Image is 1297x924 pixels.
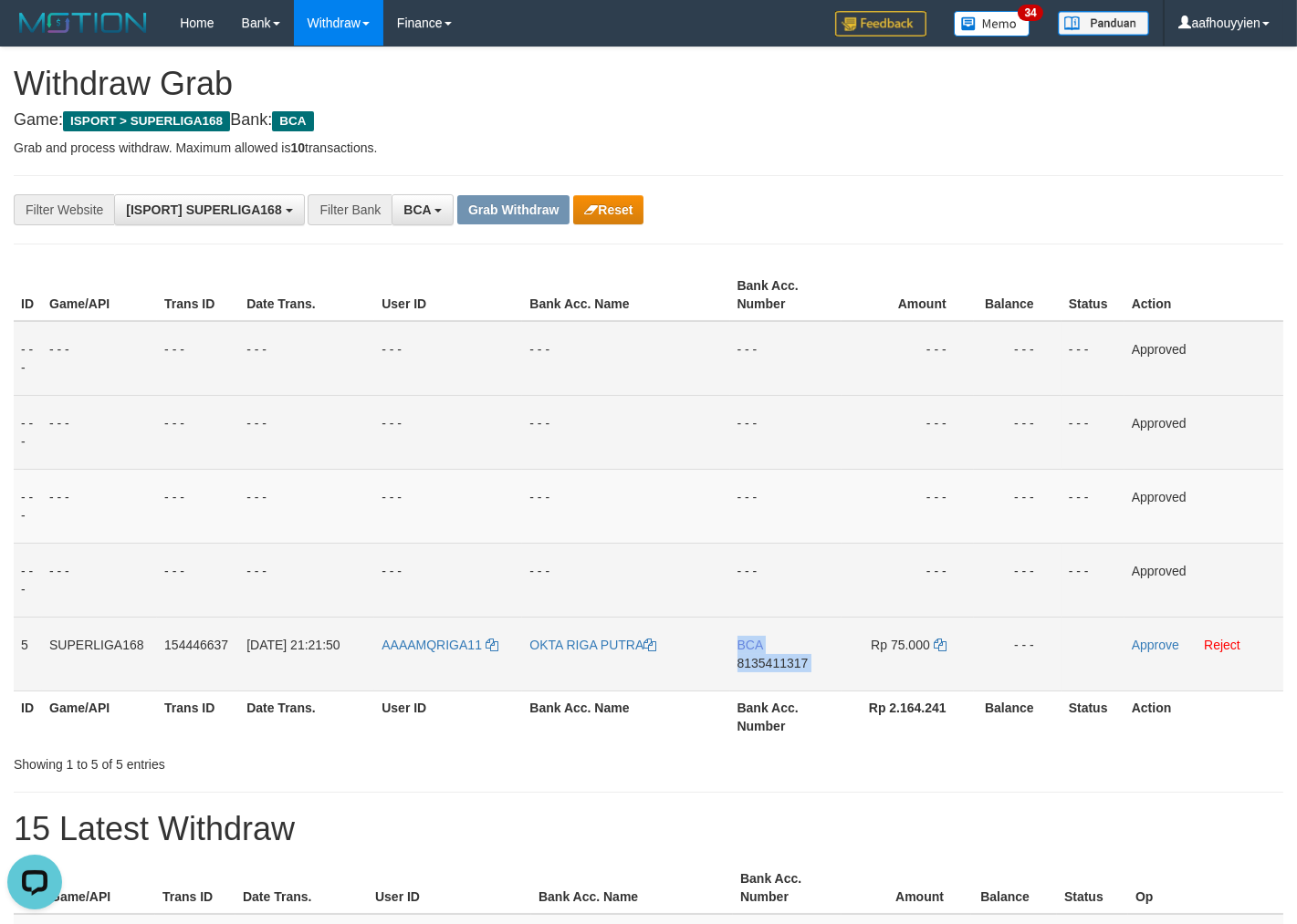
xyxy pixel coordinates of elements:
td: - - - [42,321,157,396]
td: - - - [974,321,1062,396]
th: Trans ID [157,690,239,742]
img: Button%20Memo.svg [954,11,1030,36]
td: - - - [374,543,522,617]
td: - - - [730,469,842,543]
button: Reset [573,195,643,224]
div: Showing 1 to 5 of 5 entries [14,748,527,773]
td: Approved [1124,469,1283,543]
td: - - - [974,469,1062,543]
td: - - - [842,321,974,396]
td: - - - [1062,395,1124,469]
td: - - - [522,469,729,543]
td: - - - [1062,321,1124,396]
span: AAAAMQRIGA11 [382,638,482,652]
th: Date Trans. [239,269,374,321]
td: - - - [522,395,729,469]
td: - - - [42,543,157,617]
p: Grab and process withdraw. Maximum allowed is transactions. [14,139,1283,157]
td: - - - [730,543,842,617]
th: Status [1062,690,1124,742]
th: ID [14,690,42,742]
img: Feedback.jpg [835,11,926,36]
th: User ID [374,269,522,321]
th: Action [1124,269,1283,321]
th: Game/API [43,862,155,914]
th: Balance [974,269,1062,321]
td: - - - [842,469,974,543]
td: - - - [1062,469,1124,543]
th: Trans ID [155,862,235,914]
td: - - - [14,469,42,543]
span: 34 [1018,5,1042,21]
td: SUPERLIGA168 [42,617,157,690]
span: [ISPORT] SUPERLIGA168 [126,202,281,217]
td: - - - [974,543,1062,617]
td: 5 [14,617,42,690]
div: Filter Website [14,194,114,225]
th: Bank Acc. Number [733,862,842,914]
td: Approved [1124,321,1283,396]
div: Filter Bank [308,194,392,225]
td: - - - [157,543,239,617]
td: - - - [239,469,374,543]
span: BCA [272,111,313,131]
td: - - - [14,321,42,396]
td: - - - [374,469,522,543]
th: Game/API [42,690,157,742]
strong: 10 [290,140,305,155]
a: OKTA RIGA PUTRA [529,638,656,652]
td: - - - [842,395,974,469]
h1: 15 Latest Withdraw [14,811,1283,847]
button: Open LiveChat chat widget [7,7,62,62]
img: panduan.png [1058,11,1149,36]
th: Status [1057,862,1128,914]
th: Bank Acc. Name [531,862,733,914]
button: Grab Withdraw [457,195,570,224]
th: Bank Acc. Name [522,690,729,742]
td: - - - [239,321,374,396]
span: Copy 8135411317 to clipboard [737,656,809,670]
th: Amount [842,269,974,321]
th: Action [1124,690,1283,742]
a: Reject [1204,638,1240,652]
img: MOTION_logo.png [14,9,152,36]
h4: Game: Bank: [14,111,1283,130]
th: Balance [974,690,1062,742]
h1: Withdraw Grab [14,66,1283,102]
th: Trans ID [157,269,239,321]
a: AAAAMQRIGA11 [382,638,498,652]
th: Bank Acc. Number [730,269,842,321]
th: Rp 2.164.241 [842,690,974,742]
td: - - - [14,395,42,469]
th: User ID [368,862,531,914]
th: Bank Acc. Number [730,690,842,742]
td: - - - [42,469,157,543]
span: 154446637 [164,638,228,652]
td: - - - [42,395,157,469]
th: Date Trans. [239,690,374,742]
span: [DATE] 21:21:50 [246,638,340,652]
th: Op [1128,862,1283,914]
td: - - - [974,395,1062,469]
th: Balance [971,862,1057,914]
td: Approved [1124,395,1283,469]
a: Copy 75000 to clipboard [934,638,947,652]
button: BCA [392,194,454,225]
th: Status [1062,269,1124,321]
span: BCA [403,202,431,217]
th: Date Trans. [235,862,368,914]
td: - - - [239,543,374,617]
button: [ISPORT] SUPERLIGA168 [114,194,304,225]
td: - - - [157,321,239,396]
td: - - - [842,543,974,617]
td: - - - [1062,543,1124,617]
span: ISPORT > SUPERLIGA168 [63,111,230,131]
td: - - - [374,321,522,396]
td: - - - [157,469,239,543]
span: BCA [737,638,763,652]
th: ID [14,269,42,321]
td: - - - [730,395,842,469]
th: Bank Acc. Name [522,269,729,321]
td: - - - [374,395,522,469]
th: Amount [842,862,971,914]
